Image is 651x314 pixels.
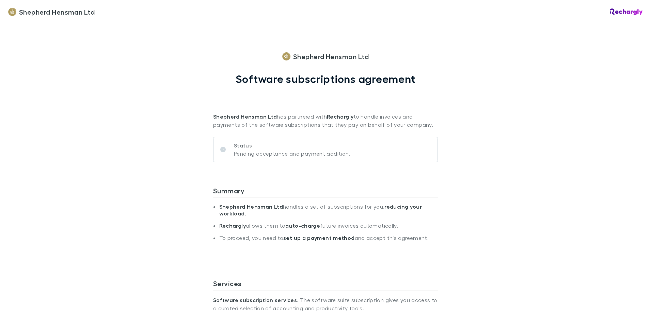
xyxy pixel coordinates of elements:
img: Shepherd Hensman Ltd's Logo [282,52,290,60]
li: handles a set of subscriptions for you, . [219,203,438,222]
h1: Software subscriptions agreement [236,72,416,85]
strong: auto-charge [285,222,320,229]
h3: Summary [213,187,438,197]
span: Shepherd Hensman Ltd [293,51,369,62]
li: allows them to future invoices automatically. [219,222,438,234]
h3: Services [213,279,438,290]
img: Rechargly Logo [610,8,643,15]
strong: Rechargly [219,222,246,229]
strong: Shepherd Hensman Ltd [213,113,277,120]
p: Status [234,141,350,150]
img: Shepherd Hensman Ltd's Logo [8,8,16,16]
strong: Rechargly [327,113,353,120]
p: Pending acceptance and payment addition. [234,150,350,158]
strong: Software subscription services [213,297,297,303]
strong: Shepherd Hensman Ltd [219,203,283,210]
li: To proceed, you need to and accept this agreement. [219,234,438,247]
strong: set up a payment method [283,234,354,241]
strong: reducing your workload [219,203,422,217]
p: has partnered with to handle invoices and payments of the software subscriptions that they pay on... [213,85,438,129]
span: Shepherd Hensman Ltd [19,7,95,17]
